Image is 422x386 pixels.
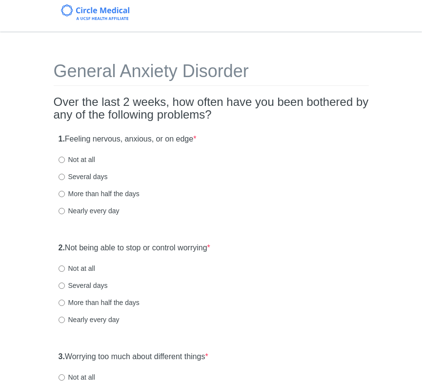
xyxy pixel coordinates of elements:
[59,300,65,306] input: More than half the days
[54,96,369,122] h2: Over the last 2 weeks, how often have you been bothered by any of the following problems?
[59,135,65,143] strong: 1.
[59,155,95,164] label: Not at all
[59,298,140,307] label: More than half the days
[59,351,208,363] label: Worrying too much about different things
[59,189,140,199] label: More than half the days
[59,191,65,197] input: More than half the days
[59,265,65,272] input: Not at all
[54,61,369,86] h1: General Anxiety Disorder
[59,243,210,254] label: Not being able to stop or control worrying
[59,264,95,273] label: Not at all
[59,283,65,289] input: Several days
[59,206,120,216] label: Nearly every day
[59,134,197,145] label: Feeling nervous, anxious, or on edge
[59,172,108,182] label: Several days
[59,352,65,361] strong: 3.
[59,374,65,381] input: Not at all
[59,174,65,180] input: Several days
[61,4,130,20] img: Circle Medical Logo
[59,372,95,382] label: Not at all
[59,317,65,323] input: Nearly every day
[59,244,65,252] strong: 2.
[59,281,108,290] label: Several days
[59,157,65,163] input: Not at all
[59,315,120,325] label: Nearly every day
[59,208,65,214] input: Nearly every day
